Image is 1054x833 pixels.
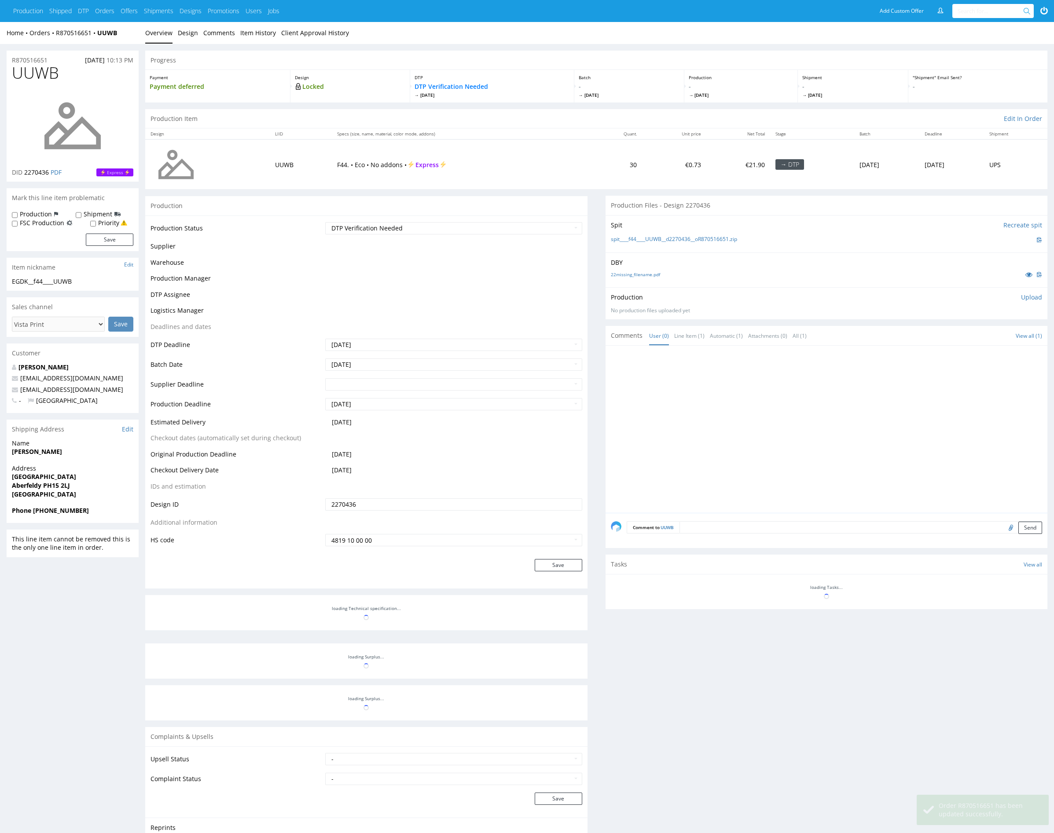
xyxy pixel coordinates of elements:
img: icon-fsc-production-flag.svg [66,219,73,227]
td: [DATE] [854,139,919,189]
td: Warehouse [151,257,323,274]
p: Locked [295,82,405,91]
p: - [689,82,793,98]
p: Payment deferred [150,82,286,91]
a: Client Approval History [281,22,349,44]
p: F44. • Eco • No addons • [337,161,586,169]
a: Line Item (1) [674,326,705,345]
span: [DATE] [802,92,903,98]
div: Sales channel [7,297,139,317]
p: DTP [415,74,569,80]
img: no_design.png [37,91,108,161]
span: Address [12,464,133,473]
label: Priority [98,219,119,227]
a: Production [13,7,43,15]
th: Stage [770,128,854,139]
a: R870516651 [12,56,48,65]
div: Item nickname [7,258,139,277]
span: 2270436 [24,168,49,176]
td: Deadlines and dates [151,322,323,338]
span: UUWB [12,64,59,82]
th: LIID [270,128,332,139]
span: 10:13 PM [107,56,133,64]
img: no_design.png [154,142,198,186]
a: All (1) [793,326,807,345]
p: Production [689,74,793,80]
img: icon-production-flag.svg [54,210,58,219]
a: Jobs [268,7,279,15]
p: Comment to [627,521,679,533]
img: icon-shipping-flag.svg [114,210,121,219]
td: DTP Deadline [151,338,323,358]
a: PDF [51,168,62,176]
td: Supplier Deadline [151,377,323,397]
strong: [PERSON_NAME] [12,447,62,456]
td: Production Status [151,221,323,241]
p: Reprints [151,823,582,832]
strong: Phone [PHONE_NUMBER] [12,506,89,515]
p: DBY [611,258,1043,267]
button: Save [535,559,582,571]
td: Batch Date [151,358,323,377]
div: EGDK__f44____UUWB [12,277,133,286]
p: DTP Verification Needed [415,82,569,98]
a: Orders [95,7,114,15]
td: Original Production Deadline [151,449,323,465]
button: Save [535,793,582,805]
a: Overview [145,22,173,44]
label: Shipment [84,210,112,219]
div: Customer [7,343,139,363]
span: [DATE] [579,92,680,98]
span: Name [12,439,133,448]
p: Spit [611,221,622,230]
strong: [GEOGRAPHIC_DATA] [12,490,76,498]
th: Unit price [642,128,706,139]
td: Production Deadline [151,397,323,417]
span: [DATE] [332,466,352,474]
td: €21.90 [706,139,771,189]
div: Progress [145,51,1047,70]
a: spit____f44____UUWB__d2270436__oR870516651.zip [611,236,737,243]
a: Users [246,7,262,15]
a: Design [178,22,198,44]
a: UUWB [97,29,117,37]
div: Shipping Address [7,420,139,439]
button: Save [86,234,133,246]
a: Edit [122,425,133,434]
td: Additional information [151,517,323,533]
input: Search for... [958,4,1025,18]
td: Checkout Delivery Date [151,465,323,481]
a: DTP [78,7,89,15]
a: Add Custom Offer [875,4,929,18]
span: [DATE] [332,450,352,458]
td: IDs and estimation [151,481,323,497]
a: [PERSON_NAME] [18,363,69,371]
a: Attachments (0) [748,326,787,345]
td: Upsell Status [151,752,323,772]
p: Batch [579,74,680,80]
a: Shipments [144,7,173,15]
p: Shipment [802,74,903,80]
a: [EMAIL_ADDRESS][DOMAIN_NAME] [20,374,123,382]
a: View all (1) [1016,332,1042,340]
a: Designs [180,7,202,15]
strong: [GEOGRAPHIC_DATA] [12,472,76,481]
input: Save [108,317,133,332]
td: Design ID [151,497,323,517]
p: - [802,82,903,98]
span: - [12,396,21,405]
a: Offers [121,7,138,15]
th: Quant. [591,128,642,139]
td: Complaint Status [151,772,323,792]
p: Production [611,293,643,302]
td: Estimated Delivery [151,417,323,433]
a: Home [7,29,29,37]
td: Supplier [151,241,323,257]
span: [DATE] [689,92,793,98]
a: Automatic (1) [710,326,743,345]
p: - [913,82,1043,91]
th: Batch [854,128,919,139]
p: Design [295,74,405,80]
div: Complaints & Upsells [145,727,588,746]
p: Payment [150,74,286,80]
